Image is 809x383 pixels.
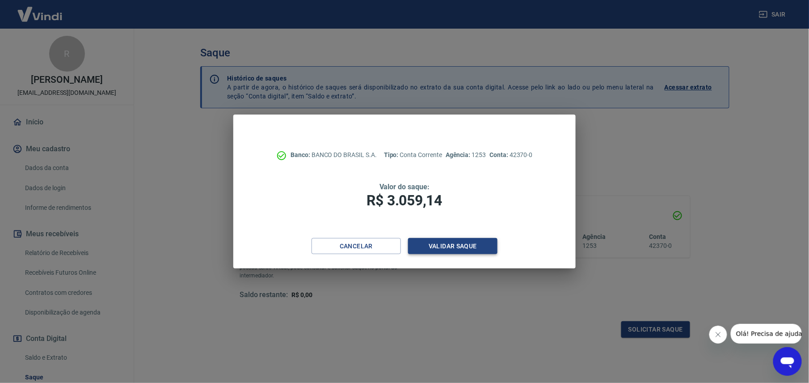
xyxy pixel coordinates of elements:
[773,347,802,376] iframe: Botão para abrir a janela de mensagens
[312,238,401,255] button: Cancelar
[408,238,497,255] button: Validar saque
[5,6,75,13] span: Olá! Precisa de ajuda?
[384,151,400,158] span: Tipo:
[731,324,802,344] iframe: Mensagem da empresa
[709,326,727,344] iframe: Fechar mensagem
[446,150,486,160] p: 1253
[291,150,377,160] p: BANCO DO BRASIL S.A.
[367,192,442,209] span: R$ 3.059,14
[446,151,472,158] span: Agência:
[379,183,430,191] span: Valor do saque:
[291,151,312,158] span: Banco:
[489,151,510,158] span: Conta:
[384,150,442,160] p: Conta Corrente
[489,150,532,160] p: 42370-0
